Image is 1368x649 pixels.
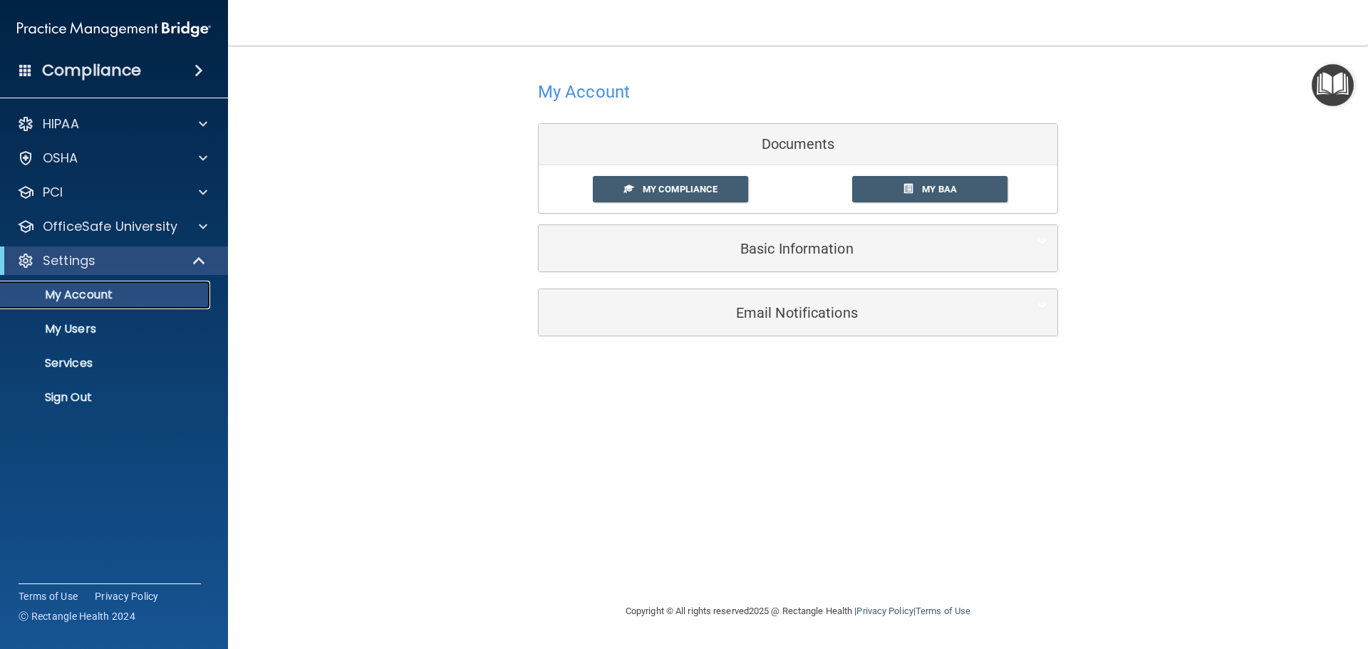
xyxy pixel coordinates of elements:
[9,288,204,302] p: My Account
[9,356,204,370] p: Services
[549,296,1047,328] a: Email Notifications
[1121,548,1351,605] iframe: Drift Widget Chat Controller
[549,232,1047,264] a: Basic Information
[43,184,63,201] p: PCI
[17,252,207,269] a: Settings
[17,218,207,235] a: OfficeSafe University
[549,305,1003,321] h5: Email Notifications
[549,241,1003,256] h5: Basic Information
[1312,64,1354,106] button: Open Resource Center
[17,150,207,167] a: OSHA
[19,589,78,603] a: Terms of Use
[643,184,717,194] span: My Compliance
[95,589,159,603] a: Privacy Policy
[19,609,135,623] span: Ⓒ Rectangle Health 2024
[43,218,177,235] p: OfficeSafe University
[856,606,913,616] a: Privacy Policy
[9,390,204,405] p: Sign Out
[916,606,970,616] a: Terms of Use
[539,124,1057,165] div: Documents
[42,61,141,81] h4: Compliance
[17,184,207,201] a: PCI
[922,184,957,194] span: My BAA
[17,115,207,133] a: HIPAA
[43,252,95,269] p: Settings
[538,83,630,101] h4: My Account
[43,150,78,167] p: OSHA
[9,322,204,336] p: My Users
[538,588,1058,634] div: Copyright © All rights reserved 2025 @ Rectangle Health | |
[43,115,79,133] p: HIPAA
[17,15,211,43] img: PMB logo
